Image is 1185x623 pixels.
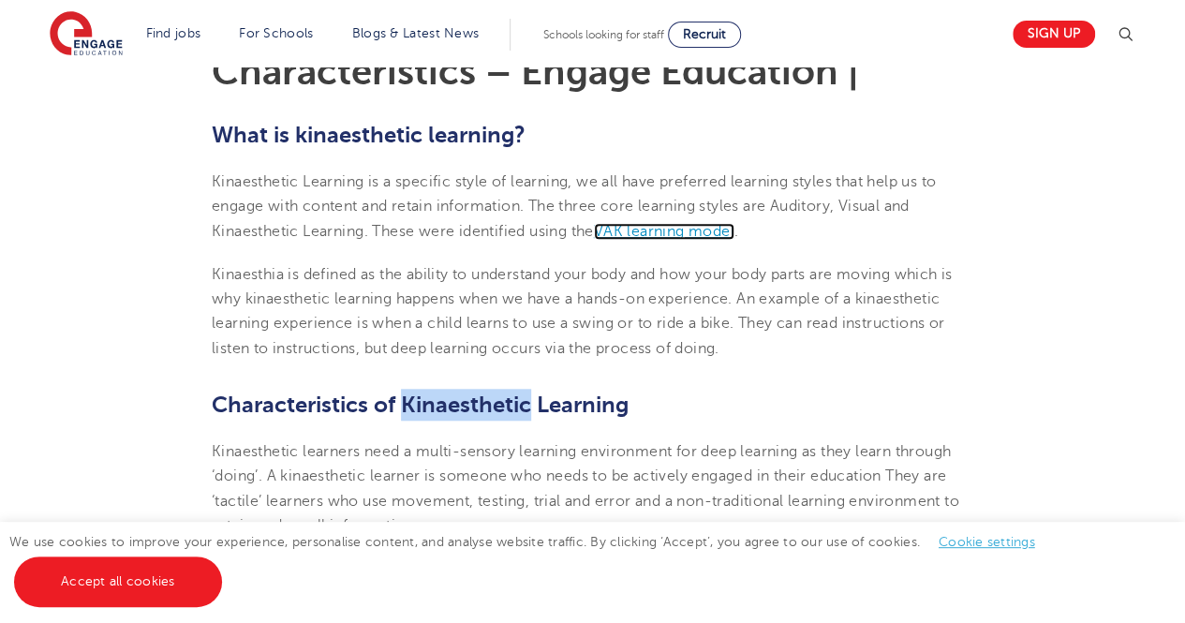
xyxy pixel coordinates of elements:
[594,223,734,240] a: VAK learning model
[734,223,738,240] span: .
[239,26,313,40] a: For Schools
[212,443,959,534] span: Kinaesthetic learners need a multi-sensory learning environment for deep learning as they learn t...
[212,16,973,91] h1: Learning Styles: Kinaesthetic Learner Characteristics – Engage Education |
[146,26,201,40] a: Find jobs
[939,535,1035,549] a: Cookie settings
[212,173,936,240] span: Kinaesthetic Learning is a specific style of learning, we all have preferred learning styles that...
[543,28,664,41] span: Schools looking for staff
[212,290,944,357] span: inaesthetic learning happens when we have a hands-on experience. An example of a kinaesthetic lea...
[1013,21,1095,48] a: Sign up
[50,11,123,58] img: Engage Education
[14,556,222,607] a: Accept all cookies
[9,535,1054,588] span: We use cookies to improve your experience, personalise content, and analyse website traffic. By c...
[212,119,973,151] h2: What is kinaesthetic learning?
[372,223,593,240] span: These were identified using the
[352,26,480,40] a: Blogs & Latest News
[668,22,741,48] a: Recruit
[212,392,629,418] b: Characteristics of Kinaesthetic Learning
[212,266,953,307] span: Kinaesthia is defined as the ability to understand your body and how your body parts are moving w...
[683,27,726,41] span: Recruit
